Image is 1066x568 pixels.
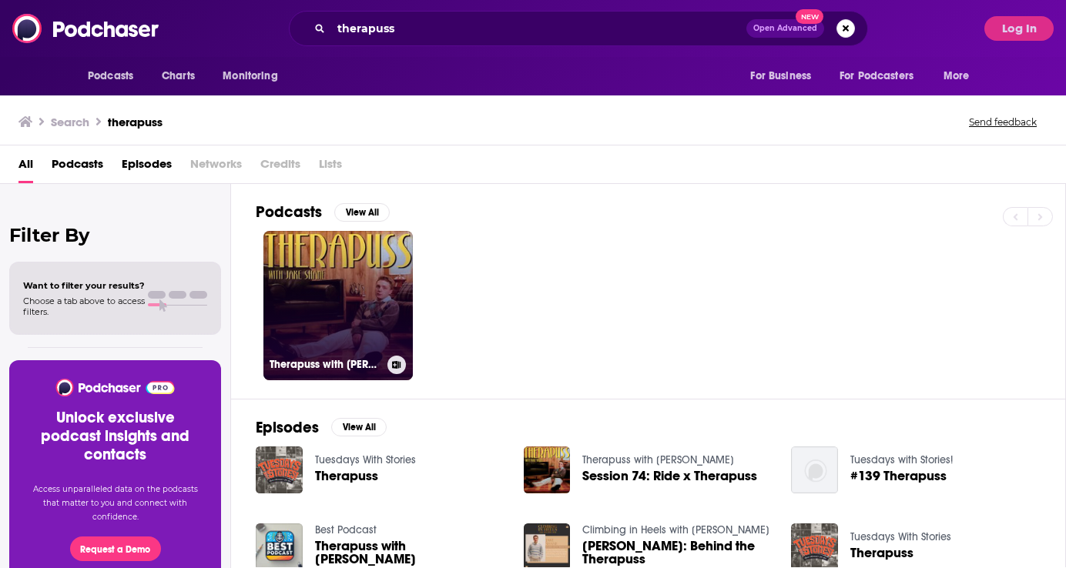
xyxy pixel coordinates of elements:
h2: Podcasts [256,202,322,222]
button: View All [334,203,390,222]
a: Jake Shane: Behind the Therapuss [582,540,773,566]
button: Send feedback [964,115,1041,129]
button: open menu [212,62,297,91]
a: Therapuss with Jake Shane [315,540,505,566]
span: Want to filter your results? [23,280,145,291]
a: Episodes [122,152,172,183]
img: Podchaser - Follow, Share and Rate Podcasts [12,14,160,43]
h2: Filter By [9,224,221,246]
a: Charts [152,62,204,91]
button: Request a Demo [70,536,161,561]
button: open menu [739,62,830,91]
span: Charts [162,65,195,87]
span: For Business [750,65,811,87]
span: Podcasts [88,65,133,87]
span: Monitoring [223,65,277,87]
img: #139 Therapuss [791,446,838,493]
span: Lists [319,152,342,183]
button: Log In [984,16,1054,41]
input: Search podcasts, credits, & more... [331,16,746,41]
span: Networks [190,152,242,183]
button: open menu [830,62,936,91]
span: For Podcasters [840,65,913,87]
a: Tuesdays With Stories [850,530,951,543]
span: Open Advanced [753,25,817,32]
a: Therapuss [315,469,378,483]
a: EpisodesView All [256,418,387,437]
div: Search podcasts, credits, & more... [289,11,868,46]
a: Therapuss with [PERSON_NAME] [263,231,413,380]
span: [PERSON_NAME]: Behind the Therapuss [582,540,773,566]
img: Podchaser - Follow, Share and Rate Podcasts [55,379,176,396]
a: Tuesdays With Stories [315,453,416,466]
span: Therapuss with [PERSON_NAME] [315,540,505,566]
button: View All [331,418,387,436]
button: open menu [77,62,153,91]
h3: Unlock exclusive podcast insights and contacts [28,409,203,464]
span: Choose a tab above to access filters. [23,296,145,317]
span: New [796,9,823,24]
a: PodcastsView All [256,202,390,222]
a: Therapuss [850,546,913,560]
span: More [944,65,970,87]
a: Session 74: Ride x Therapuss [582,469,757,483]
button: Open AdvancedNew [746,19,824,38]
img: Session 74: Ride x Therapuss [524,446,571,493]
h2: Episodes [256,418,319,437]
p: Access unparalleled data on the podcasts that matter to you and connect with confidence. [28,483,203,524]
a: Climbing in Heels with Rachel Zoe [582,523,769,536]
a: Tuesdays with Stories! [850,453,953,466]
h3: Therapuss with [PERSON_NAME] [270,358,381,371]
img: Therapuss [256,446,303,493]
a: Therapuss with Jake Shane [582,453,734,466]
a: Podcasts [52,152,103,183]
h3: therapuss [108,115,163,129]
a: All [18,152,33,183]
button: open menu [933,62,989,91]
h3: Search [51,115,89,129]
span: Credits [260,152,300,183]
a: Best Podcast [315,523,377,536]
a: #139 Therapuss [850,469,947,483]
